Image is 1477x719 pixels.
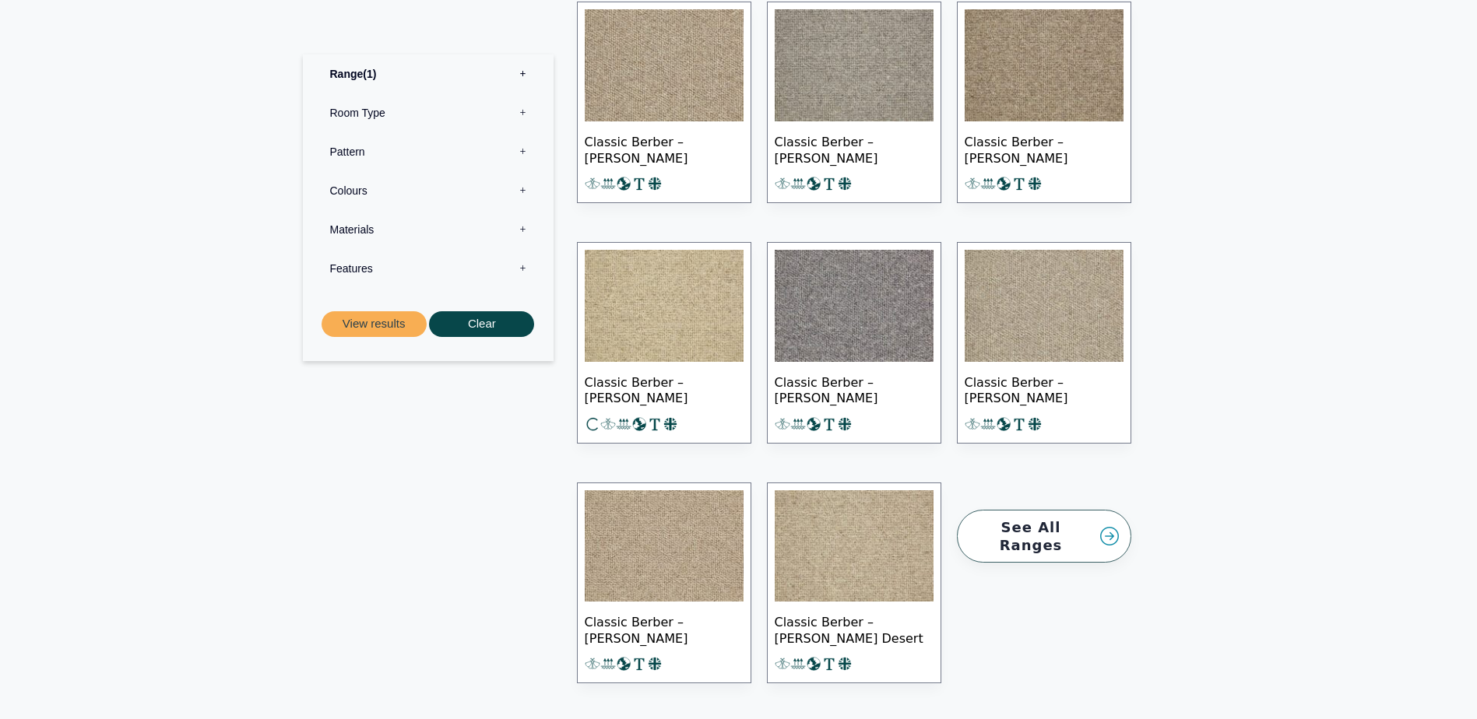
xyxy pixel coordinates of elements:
a: Classic Berber – [PERSON_NAME] [577,2,751,203]
a: Classic Berber – [PERSON_NAME] [957,242,1131,444]
a: Classic Berber – [PERSON_NAME] [577,242,751,444]
span: Classic Berber – [PERSON_NAME] [585,362,744,416]
span: Classic Berber – [PERSON_NAME] [775,121,934,176]
a: Classic Berber – [PERSON_NAME] [767,242,941,444]
a: Classic Berber – [PERSON_NAME] [577,482,751,684]
span: 1 [363,68,376,80]
span: Classic Berber – [PERSON_NAME] [965,362,1124,416]
span: Classic Berber – [PERSON_NAME] [585,602,744,656]
span: Classic Berber – [PERSON_NAME] Desert [775,602,934,656]
img: Classic Berber - Juliet Dune [585,490,744,602]
label: Features [315,249,542,288]
button: Clear [429,311,534,337]
label: Colours [315,171,542,210]
label: Range [315,54,542,93]
span: Classic Berber – [PERSON_NAME] [775,362,934,416]
span: Classic Berber – [PERSON_NAME] [965,121,1124,176]
a: See All Ranges [957,510,1131,563]
span: Classic Berber – [PERSON_NAME] [585,121,744,176]
label: Materials [315,210,542,249]
a: Classic Berber – [PERSON_NAME] Desert [767,482,941,684]
label: Pattern [315,132,542,171]
a: Classic Berber – [PERSON_NAME] [957,2,1131,203]
img: Classic Berber - Juliet Desert [775,490,934,602]
img: Classic Berber Juliet Pewter [775,9,934,121]
img: Classic Berber - Juliet Limestone [965,250,1124,362]
button: View results [322,311,427,337]
a: Classic Berber – [PERSON_NAME] [767,2,941,203]
label: Room Type [315,93,542,132]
